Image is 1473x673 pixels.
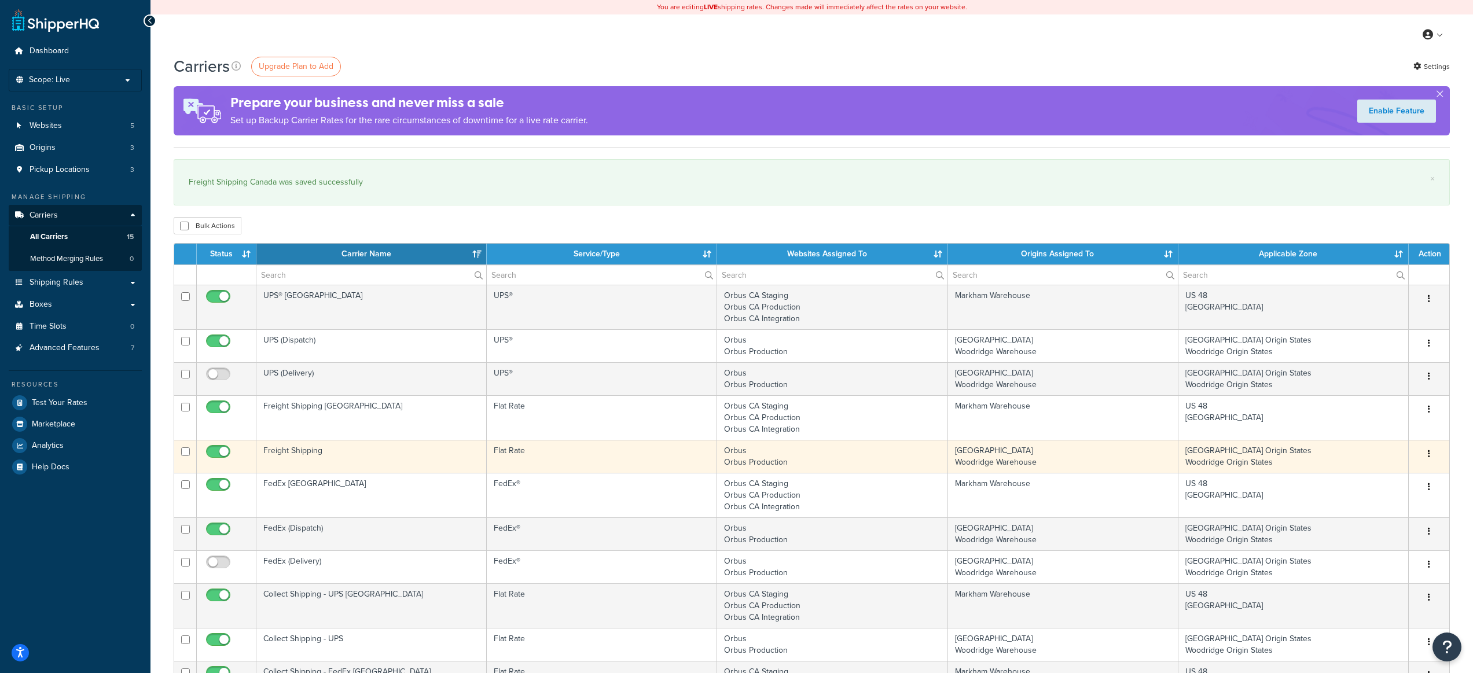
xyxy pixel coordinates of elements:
[487,395,717,440] td: Flat Rate
[487,583,717,628] td: Flat Rate
[9,205,142,271] li: Carriers
[487,362,717,395] td: UPS®
[948,440,1178,473] td: [GEOGRAPHIC_DATA] Woodridge Warehouse
[256,583,487,628] td: Collect Shipping - UPS [GEOGRAPHIC_DATA]
[1178,583,1409,628] td: US 48 [GEOGRAPHIC_DATA]
[30,232,68,242] span: All Carriers
[256,628,487,661] td: Collect Shipping - UPS
[717,473,947,517] td: Orbus CA Staging Orbus CA Production Orbus CA Integration
[9,294,142,315] a: Boxes
[1432,632,1461,661] button: Open Resource Center
[1178,362,1409,395] td: [GEOGRAPHIC_DATA] Origin States Woodridge Origin States
[948,362,1178,395] td: [GEOGRAPHIC_DATA] Woodridge Warehouse
[948,550,1178,583] td: [GEOGRAPHIC_DATA] Woodridge Warehouse
[9,226,142,248] a: All Carriers 15
[717,583,947,628] td: Orbus CA Staging Orbus CA Production Orbus CA Integration
[1178,517,1409,550] td: [GEOGRAPHIC_DATA] Origin States Woodridge Origin States
[130,121,134,131] span: 5
[717,265,947,285] input: Search
[127,232,134,242] span: 15
[256,265,486,285] input: Search
[9,248,142,270] a: Method Merging Rules 0
[487,329,717,362] td: UPS®
[1178,285,1409,329] td: US 48 [GEOGRAPHIC_DATA]
[230,112,588,128] p: Set up Backup Carrier Rates for the rare circumstances of downtime for a live rate carrier.
[32,398,87,408] span: Test Your Rates
[1178,473,1409,517] td: US 48 [GEOGRAPHIC_DATA]
[9,137,142,159] li: Origins
[717,628,947,661] td: Orbus Orbus Production
[32,441,64,451] span: Analytics
[717,362,947,395] td: Orbus Orbus Production
[487,440,717,473] td: Flat Rate
[30,343,100,353] span: Advanced Features
[131,343,134,353] span: 7
[717,285,947,329] td: Orbus CA Staging Orbus CA Production Orbus CA Integration
[948,517,1178,550] td: [GEOGRAPHIC_DATA] Woodridge Warehouse
[9,248,142,270] li: Method Merging Rules
[12,9,99,32] a: ShipperHQ Home
[9,380,142,389] div: Resources
[30,211,58,220] span: Carriers
[9,159,142,181] a: Pickup Locations 3
[9,414,142,435] a: Marketplace
[9,41,142,62] a: Dashboard
[1178,244,1409,264] th: Applicable Zone: activate to sort column ascending
[9,316,142,337] a: Time Slots 0
[130,254,134,264] span: 0
[256,395,487,440] td: Freight Shipping [GEOGRAPHIC_DATA]
[197,244,256,264] th: Status: activate to sort column ascending
[1178,395,1409,440] td: US 48 [GEOGRAPHIC_DATA]
[704,2,718,12] b: LIVE
[256,244,487,264] th: Carrier Name: activate to sort column ascending
[9,115,142,137] a: Websites 5
[717,244,947,264] th: Websites Assigned To: activate to sort column ascending
[29,75,70,85] span: Scope: Live
[948,583,1178,628] td: Markham Warehouse
[9,316,142,337] li: Time Slots
[9,435,142,456] a: Analytics
[30,121,62,131] span: Websites
[948,395,1178,440] td: Markham Warehouse
[1178,628,1409,661] td: [GEOGRAPHIC_DATA] Origin States Woodridge Origin States
[487,244,717,264] th: Service/Type: activate to sort column ascending
[30,143,56,153] span: Origins
[259,60,333,72] span: Upgrade Plan to Add
[9,226,142,248] li: All Carriers
[230,93,588,112] h4: Prepare your business and never miss a sale
[256,285,487,329] td: UPS® [GEOGRAPHIC_DATA]
[1178,329,1409,362] td: [GEOGRAPHIC_DATA] Origin States Woodridge Origin States
[1178,550,1409,583] td: [GEOGRAPHIC_DATA] Origin States Woodridge Origin States
[9,103,142,113] div: Basic Setup
[130,143,134,153] span: 3
[9,337,142,359] a: Advanced Features 7
[9,457,142,477] li: Help Docs
[1409,244,1449,264] th: Action
[9,137,142,159] a: Origins 3
[487,473,717,517] td: FedEx®
[174,86,230,135] img: ad-rules-rateshop-fe6ec290ccb7230408bd80ed9643f0289d75e0ffd9eb532fc0e269fcd187b520.png
[9,159,142,181] li: Pickup Locations
[948,329,1178,362] td: [GEOGRAPHIC_DATA] Woodridge Warehouse
[9,192,142,202] div: Manage Shipping
[1430,174,1435,183] a: ×
[30,254,103,264] span: Method Merging Rules
[487,628,717,661] td: Flat Rate
[948,473,1178,517] td: Markham Warehouse
[9,115,142,137] li: Websites
[717,517,947,550] td: Orbus Orbus Production
[256,473,487,517] td: FedEx [GEOGRAPHIC_DATA]
[30,46,69,56] span: Dashboard
[948,265,1178,285] input: Search
[717,550,947,583] td: Orbus Orbus Production
[9,337,142,359] li: Advanced Features
[174,55,230,78] h1: Carriers
[717,440,947,473] td: Orbus Orbus Production
[9,392,142,413] a: Test Your Rates
[1413,58,1450,75] a: Settings
[1178,440,1409,473] td: [GEOGRAPHIC_DATA] Origin States Woodridge Origin States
